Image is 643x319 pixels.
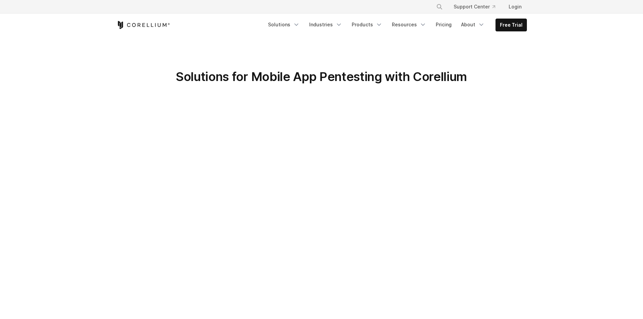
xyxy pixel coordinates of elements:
[305,19,346,31] a: Industries
[176,69,467,84] span: Solutions for Mobile App Pentesting with Corellium
[264,19,304,31] a: Solutions
[348,19,386,31] a: Products
[116,21,170,29] a: Corellium Home
[388,19,430,31] a: Resources
[432,19,456,31] a: Pricing
[428,1,527,13] div: Navigation Menu
[433,1,446,13] button: Search
[448,1,501,13] a: Support Center
[457,19,489,31] a: About
[496,19,527,31] a: Free Trial
[503,1,527,13] a: Login
[264,19,527,31] div: Navigation Menu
